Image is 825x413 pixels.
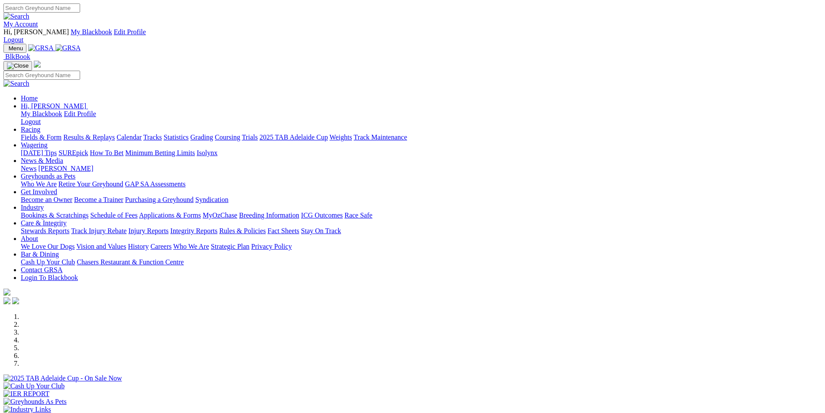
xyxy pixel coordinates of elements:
a: Bookings & Scratchings [21,211,88,219]
a: [DATE] Tips [21,149,57,156]
input: Search [3,71,80,80]
img: twitter.svg [12,297,19,304]
a: My Blackbook [71,28,112,36]
a: About [21,235,38,242]
div: News & Media [21,165,822,172]
a: Care & Integrity [21,219,67,227]
a: Syndication [195,196,228,203]
a: Retire Your Greyhound [58,180,123,188]
a: Login To Blackbook [21,274,78,281]
a: Trials [242,133,258,141]
div: Greyhounds as Pets [21,180,822,188]
a: Privacy Policy [251,243,292,250]
a: Fact Sheets [268,227,299,234]
a: Careers [150,243,171,250]
a: Track Maintenance [354,133,407,141]
a: We Love Our Dogs [21,243,74,250]
img: Search [3,80,29,88]
a: Industry [21,204,44,211]
input: Search [3,3,80,13]
a: History [128,243,149,250]
a: Who We Are [21,180,57,188]
a: My Blackbook [21,110,62,117]
a: 2025 TAB Adelaide Cup [259,133,328,141]
button: Toggle navigation [3,61,32,71]
a: Wagering [21,141,48,149]
a: Cash Up Your Club [21,258,75,266]
div: Get Involved [21,196,822,204]
a: Racing [21,126,40,133]
a: Purchasing a Greyhound [125,196,194,203]
a: Injury Reports [128,227,168,234]
img: Cash Up Your Club [3,382,65,390]
a: Stewards Reports [21,227,69,234]
a: Contact GRSA [21,266,62,273]
a: Applications & Forms [139,211,201,219]
img: IER REPORT [3,390,49,398]
a: Results & Replays [63,133,115,141]
span: Hi, [PERSON_NAME] [3,28,69,36]
a: SUREpick [58,149,88,156]
div: My Account [3,28,822,44]
a: Get Involved [21,188,57,195]
span: Menu [9,45,23,52]
a: ICG Outcomes [301,211,343,219]
a: Logout [21,118,41,125]
a: Breeding Information [239,211,299,219]
a: Track Injury Rebate [71,227,126,234]
a: My Account [3,20,38,28]
img: 2025 TAB Adelaide Cup - On Sale Now [3,374,122,382]
a: Grading [191,133,213,141]
a: Become an Owner [21,196,72,203]
div: Wagering [21,149,822,157]
a: Rules & Policies [219,227,266,234]
button: Toggle navigation [3,44,26,53]
a: Vision and Values [76,243,126,250]
a: Minimum Betting Limits [125,149,195,156]
div: Hi, [PERSON_NAME] [21,110,822,126]
img: Greyhounds As Pets [3,398,67,406]
a: Edit Profile [64,110,96,117]
div: Racing [21,133,822,141]
a: Strategic Plan [211,243,249,250]
a: Home [21,94,38,102]
a: Edit Profile [114,28,146,36]
img: Close [7,62,29,69]
div: Industry [21,211,822,219]
a: Schedule of Fees [90,211,137,219]
a: Hi, [PERSON_NAME] [21,102,88,110]
div: About [21,243,822,250]
img: Search [3,13,29,20]
a: News [21,165,36,172]
span: BlkBook [5,53,30,60]
img: logo-grsa-white.png [3,289,10,296]
a: Fields & Form [21,133,61,141]
a: [PERSON_NAME] [38,165,93,172]
a: Greyhounds as Pets [21,172,75,180]
a: Logout [3,36,23,43]
a: MyOzChase [203,211,237,219]
a: Weights [330,133,352,141]
a: Tracks [143,133,162,141]
img: facebook.svg [3,297,10,304]
a: How To Bet [90,149,124,156]
a: Calendar [116,133,142,141]
img: logo-grsa-white.png [34,61,41,68]
a: Race Safe [344,211,372,219]
a: Coursing [215,133,240,141]
a: Chasers Restaurant & Function Centre [77,258,184,266]
a: Integrity Reports [170,227,217,234]
a: BlkBook [3,53,30,60]
a: GAP SA Assessments [125,180,186,188]
a: Statistics [164,133,189,141]
div: Bar & Dining [21,258,822,266]
a: Isolynx [197,149,217,156]
span: Hi, [PERSON_NAME] [21,102,86,110]
a: Stay On Track [301,227,341,234]
div: Care & Integrity [21,227,822,235]
a: Become a Trainer [74,196,123,203]
img: GRSA [55,44,81,52]
a: Bar & Dining [21,250,59,258]
a: Who We Are [173,243,209,250]
a: News & Media [21,157,63,164]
